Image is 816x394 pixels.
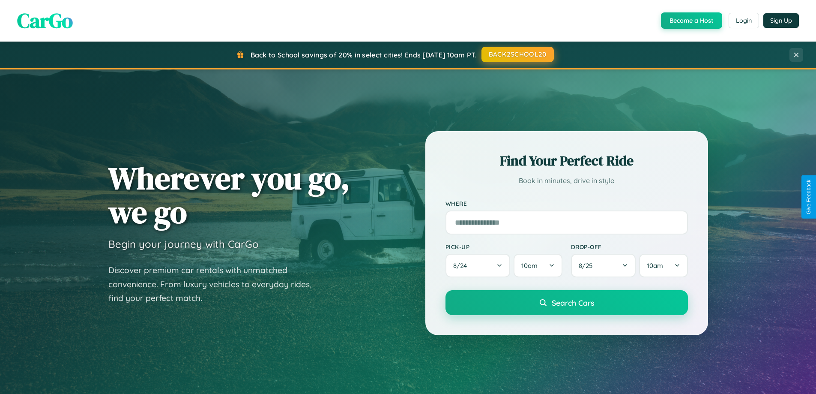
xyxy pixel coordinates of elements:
button: Sign Up [763,13,799,28]
span: 8 / 25 [579,262,597,270]
span: 10am [521,262,538,270]
span: 8 / 24 [453,262,471,270]
button: BACK2SCHOOL20 [481,47,554,62]
div: Give Feedback [806,180,812,214]
h2: Find Your Perfect Ride [445,151,688,170]
button: 8/24 [445,254,511,277]
span: 10am [647,262,663,270]
h1: Wherever you go, we go [108,161,350,229]
button: Search Cars [445,290,688,315]
label: Pick-up [445,243,562,250]
button: Login [729,13,759,28]
button: 10am [514,254,562,277]
span: Back to School savings of 20% in select cities! Ends [DATE] 10am PT. [251,51,477,59]
label: Drop-off [571,243,688,250]
label: Where [445,200,688,207]
button: 10am [639,254,687,277]
span: CarGo [17,6,73,35]
p: Discover premium car rentals with unmatched convenience. From luxury vehicles to everyday rides, ... [108,263,323,305]
span: Search Cars [552,298,594,307]
button: Become a Host [661,12,722,29]
p: Book in minutes, drive in style [445,174,688,187]
button: 8/25 [571,254,636,277]
h3: Begin your journey with CarGo [108,238,259,250]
